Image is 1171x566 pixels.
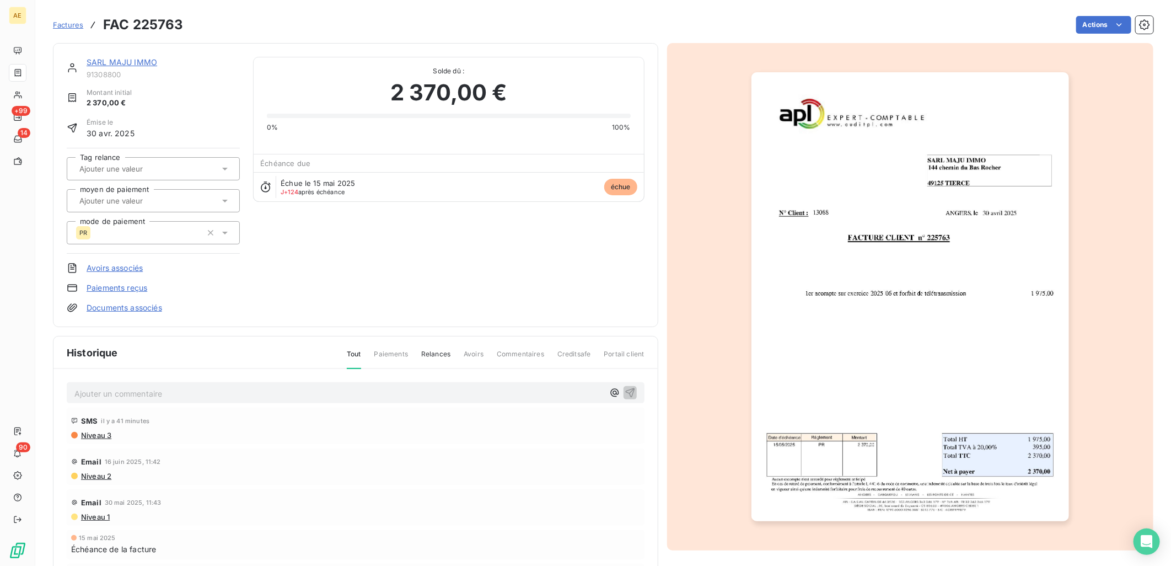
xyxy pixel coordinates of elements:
span: Niveau 1 [80,512,110,521]
span: Échéance due [260,159,310,168]
span: Factures [53,20,83,29]
span: après échéance [281,189,345,195]
span: Solde dû : [267,66,630,76]
span: 30 avr. 2025 [87,127,135,139]
span: Email [81,457,101,466]
div: Open Intercom Messenger [1134,528,1160,555]
span: Relances [421,349,450,368]
span: Émise le [87,118,135,127]
span: SMS [81,417,98,425]
span: J+124 [281,188,298,196]
span: 91308800 [87,70,240,79]
span: 16 juin 2025, 11:42 [105,458,161,465]
span: PR [79,229,87,236]
span: Montant initial [87,88,132,98]
button: Actions [1076,16,1131,34]
a: Documents associés [87,302,162,313]
span: Échue le 15 mai 2025 [281,179,355,188]
h3: FAC 225763 [103,15,184,35]
div: AE [9,7,26,24]
img: Logo LeanPay [9,542,26,559]
span: Portail client [604,349,644,368]
input: Ajouter une valeur [78,196,189,206]
span: Tout [347,349,361,369]
span: échue [604,179,637,195]
span: Avoirs [464,349,484,368]
span: 30 mai 2025, 11:43 [105,499,162,506]
span: Email [81,498,101,507]
span: 2 370,00 € [390,76,507,109]
span: 2 370,00 € [87,98,132,109]
span: 15 mai 2025 [79,535,116,541]
span: Historique [67,345,118,360]
input: Ajouter une valeur [78,164,189,174]
span: Niveau 2 [80,472,111,480]
span: Niveau 3 [80,431,111,440]
span: Paiements [374,349,408,368]
a: Factures [53,19,83,30]
a: SARL MAJU IMMO [87,57,157,67]
span: 0% [267,122,278,132]
span: 90 [16,442,30,452]
span: Échéance de la facture [71,543,156,555]
span: 14 [18,128,30,138]
span: Creditsafe [557,349,591,368]
a: Avoirs associés [87,263,143,274]
span: Commentaires [497,349,544,368]
img: invoice_thumbnail [751,72,1069,521]
span: 100% [612,122,631,132]
span: +99 [12,106,30,116]
a: Paiements reçus [87,282,147,293]
span: il y a 41 minutes [101,418,149,424]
